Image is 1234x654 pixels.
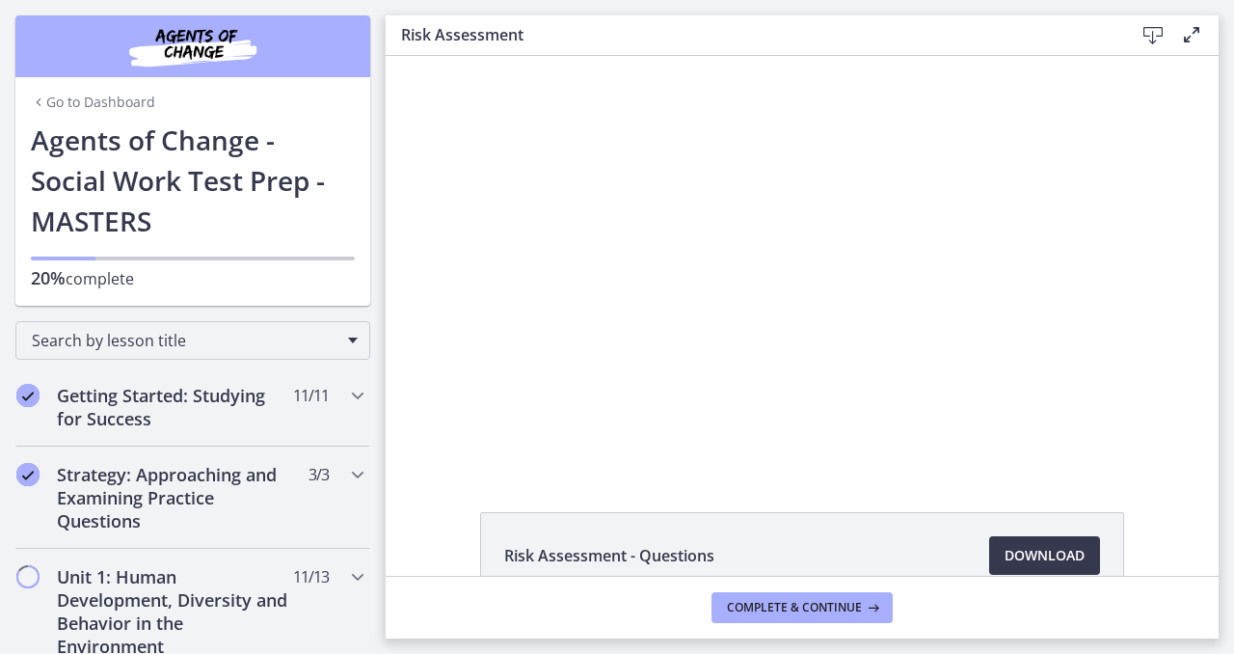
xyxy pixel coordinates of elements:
h2: Strategy: Approaching and Examining Practice Questions [57,463,292,532]
i: Completed [16,463,40,486]
p: complete [31,266,355,290]
span: 11 / 13 [293,565,329,588]
img: Agents of Change Social Work Test Prep [77,23,308,69]
a: Download [989,536,1100,575]
span: 11 / 11 [293,384,329,407]
iframe: Video Lesson [386,56,1219,468]
span: 20% [31,266,66,289]
span: Complete & continue [727,600,862,615]
i: Completed [16,384,40,407]
h1: Agents of Change - Social Work Test Prep - MASTERS [31,120,355,241]
span: Risk Assessment - Questions [504,544,714,567]
h2: Getting Started: Studying for Success [57,384,292,430]
span: 3 / 3 [308,463,329,486]
div: Search by lesson title [15,321,370,360]
span: Download [1005,544,1085,567]
span: Search by lesson title [32,330,338,351]
h3: Risk Assessment [401,23,1103,46]
button: Complete & continue [711,592,893,623]
a: Go to Dashboard [31,93,155,112]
